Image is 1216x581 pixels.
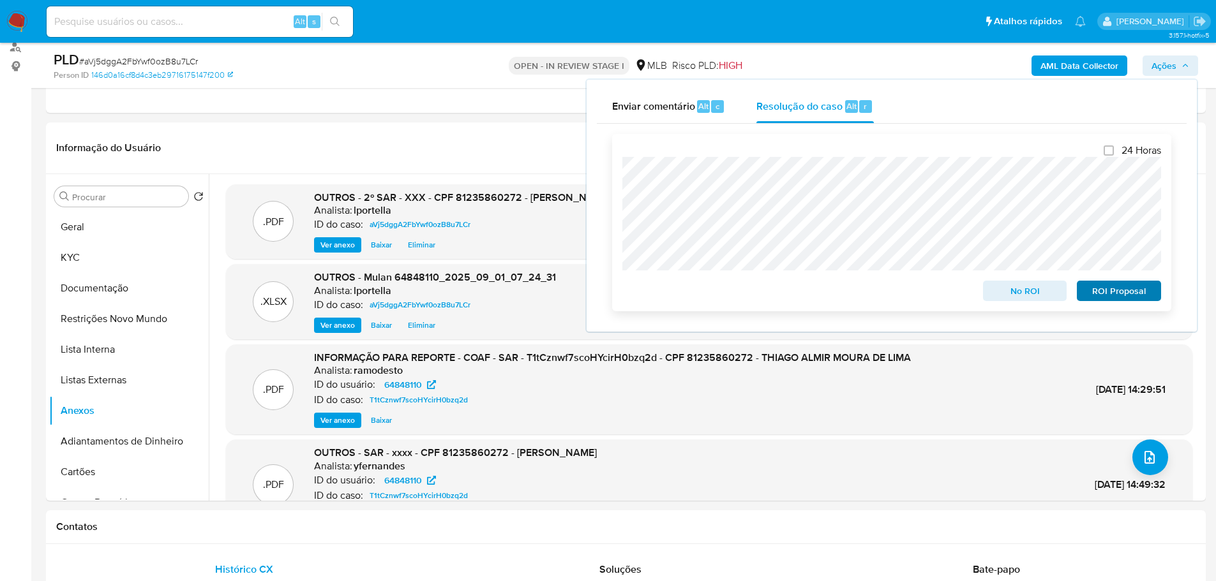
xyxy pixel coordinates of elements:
[263,478,284,492] p: .PDF
[54,70,89,81] b: Person ID
[314,318,361,333] button: Ver anexo
[992,282,1058,300] span: No ROI
[312,15,316,27] span: s
[354,204,391,217] h6: lportella
[49,242,209,273] button: KYC
[320,239,355,251] span: Ver anexo
[402,237,442,253] button: Eliminar
[1116,15,1189,27] p: lucas.portella@mercadolivre.com
[864,100,867,112] span: r
[1122,144,1161,157] span: 24 Horas
[1032,55,1127,76] button: AML Data Collector
[371,319,392,332] span: Baixar
[364,237,398,253] button: Baixar
[384,473,422,488] span: 64848110
[49,457,209,487] button: Cartões
[719,58,742,73] span: HIGH
[354,460,405,473] h6: yfernandes
[314,489,363,502] p: ID do caso:
[509,57,629,75] p: OPEN - IN REVIEW STAGE I
[314,237,361,253] button: Ver anexo
[49,304,209,334] button: Restrições Novo Mundo
[193,191,204,205] button: Retornar ao pedido padrão
[672,59,742,73] span: Risco PLD:
[1086,282,1152,300] span: ROI Proposal
[314,190,710,205] span: OUTROS - 2º SAR - XXX - CPF 81235860272 - [PERSON_NAME][GEOGRAPHIC_DATA]
[49,395,209,426] button: Anexos
[408,239,435,251] span: Eliminar
[1169,30,1210,40] span: 3.157.1-hotfix-5
[314,460,352,473] p: Analista:
[215,562,273,577] span: Histórico CX
[1095,477,1166,492] span: [DATE] 14:49:32
[384,377,422,392] span: 64848110
[364,217,476,232] a: aVj5dggA2FbYwf0ozB8u7LCr
[49,212,209,242] button: Geral
[59,191,70,202] button: Procurar
[1193,15,1206,28] a: Sair
[49,365,209,395] button: Listas Externas
[263,383,284,397] p: .PDF
[314,378,375,391] p: ID do usuário:
[314,350,911,365] span: INFORMAÇÃO PARA REPORTE - COAF - SAR - T1tCznwf7scoHYcirH0bzq2d - CPF 81235860272 - THIAGO ALMIR ...
[314,445,597,460] span: OUTROS - SAR - xxxx - CPF 81235860272 - [PERSON_NAME]
[364,297,476,313] a: aVj5dggA2FbYwf0ozB8u7LCr
[377,377,444,392] a: 64848110
[314,284,352,297] p: Analista:
[320,319,355,332] span: Ver anexo
[56,142,161,154] h1: Informação do Usuário
[1104,145,1114,156] input: 24 Horas
[973,562,1020,577] span: Bate-papo
[322,13,348,31] button: search-icon
[371,414,392,427] span: Baixar
[91,70,233,81] a: 146d0a16cf8d4c3eb29716175147f200
[370,392,468,408] span: T1tCznwf7scoHYcirH0bzq2d
[364,488,473,503] a: T1tCznwf7scoHYcirH0bzq2d
[1077,281,1161,301] button: ROI Proposal
[377,473,444,488] a: 64848110
[1132,439,1168,475] button: upload-file
[370,297,470,313] span: aVj5dggA2FbYwf0ozB8u7LCr
[364,413,398,428] button: Baixar
[1096,382,1166,397] span: [DATE] 14:29:51
[1040,55,1118,76] b: AML Data Collector
[314,204,352,217] p: Analista:
[314,298,363,311] p: ID do caso:
[49,487,209,518] button: Contas Bancárias
[314,393,363,406] p: ID do caso:
[320,414,355,427] span: Ver anexo
[49,426,209,457] button: Adiantamentos de Dinheiro
[56,520,1196,533] h1: Contatos
[634,59,667,73] div: MLB
[314,218,363,231] p: ID do caso:
[54,49,79,70] b: PLD
[994,15,1062,28] span: Atalhos rápidos
[370,488,468,503] span: T1tCznwf7scoHYcirH0bzq2d
[364,318,398,333] button: Baixar
[72,191,183,203] input: Procurar
[314,474,375,487] p: ID do usuário:
[364,392,473,408] a: T1tCznwf7scoHYcirH0bzq2d
[983,281,1067,301] button: No ROI
[599,562,642,577] span: Soluções
[371,239,392,251] span: Baixar
[79,55,198,68] span: # aVj5dggA2FbYwf0ozB8u7LCr
[263,215,284,229] p: .PDF
[756,98,843,113] span: Resolução do caso
[1075,16,1086,27] a: Notificações
[354,284,391,297] h6: lportella
[295,15,305,27] span: Alt
[314,364,352,377] p: Analista:
[698,100,709,112] span: Alt
[612,98,695,113] span: Enviar comentário
[402,318,442,333] button: Eliminar
[260,295,287,309] p: .XLSX
[49,334,209,365] button: Lista Interna
[370,217,470,232] span: aVj5dggA2FbYwf0ozB8u7LCr
[314,413,361,428] button: Ver anexo
[314,270,556,284] span: OUTROS - Mulan 64848110_2025_09_01_07_24_31
[846,100,857,112] span: Alt
[1152,55,1176,76] span: Ações
[716,100,719,112] span: c
[49,273,209,304] button: Documentação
